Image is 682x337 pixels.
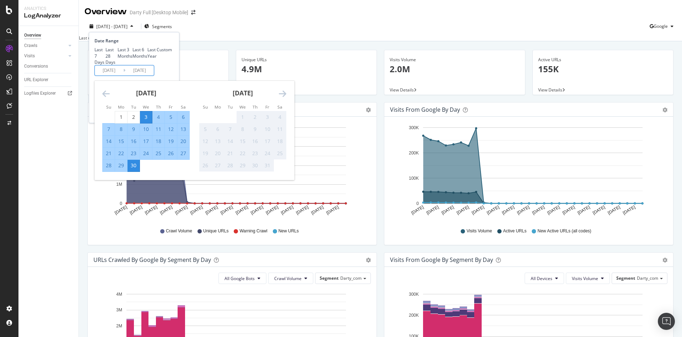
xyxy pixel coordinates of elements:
div: 14 [224,138,236,145]
div: Calendar [94,81,294,180]
td: Not available. Monday, October 20, 2025 [212,147,224,159]
td: Selected. Wednesday, September 10, 2025 [140,123,152,135]
td: Selected as start date. Wednesday, September 3, 2025 [140,111,152,123]
span: Warning Crawl [239,228,267,234]
div: 26 [199,162,211,169]
div: gear [662,107,667,112]
div: Analytics [24,6,73,12]
td: Selected. Saturday, September 13, 2025 [177,123,190,135]
td: Selected. Monday, September 15, 2025 [115,135,128,147]
td: Selected. Saturday, September 6, 2025 [177,111,190,123]
div: Date Range [94,38,172,44]
td: Not available. Tuesday, October 21, 2025 [224,147,237,159]
td: Not available. Wednesday, October 22, 2025 [237,147,249,159]
small: Mo [215,104,221,110]
div: 19 [165,138,177,145]
strong: [DATE] [136,89,156,97]
span: Visits Volume [466,228,492,234]
small: Mo [118,104,124,110]
small: We [143,104,149,110]
div: 28 [224,162,236,169]
div: 5 [165,114,177,121]
img: tab_domain_overview_orange.svg [29,41,35,47]
div: 17 [261,138,274,145]
div: 1 [115,114,127,121]
div: Custom [157,47,172,53]
td: Not available. Monday, October 27, 2025 [212,159,224,172]
text: [DATE] [410,205,424,216]
span: New Active URLs (all codes) [537,228,591,234]
td: Not available. Friday, October 24, 2025 [261,147,274,159]
span: Visits Volume [572,275,598,281]
div: 17 [140,138,152,145]
div: 13 [212,138,224,145]
text: 2M [116,323,122,328]
td: Not available. Tuesday, October 28, 2025 [224,159,237,172]
span: Unique URLs [203,228,228,234]
td: Not available. Friday, October 3, 2025 [261,111,274,123]
div: 9 [249,126,261,133]
text: 3M [116,308,122,313]
div: Move forward to switch to the next month. [279,89,286,98]
div: Darty Full [Desktop Mobile] [130,9,188,16]
div: 4 [274,114,286,121]
td: Choose Monday, September 1, 2025 as your check-in date. It’s available. [115,111,128,123]
div: 26 [165,150,177,157]
a: URL Explorer [24,76,74,84]
td: Selected. Tuesday, September 16, 2025 [128,135,140,147]
div: arrow-right-arrow-left [191,10,195,15]
text: [DATE] [325,205,340,216]
div: 10 [261,126,274,133]
td: Not available. Tuesday, October 14, 2025 [224,135,237,147]
div: 5 [199,126,211,133]
div: 22 [115,150,127,157]
text: [DATE] [546,205,561,216]
text: 200K [409,151,419,156]
text: [DATE] [531,205,546,216]
div: Last 3 Months [118,47,132,59]
td: Not available. Wednesday, October 15, 2025 [237,135,249,147]
a: Logfiles Explorer [24,90,74,97]
td: Selected. Wednesday, September 17, 2025 [140,135,152,147]
text: [DATE] [456,205,470,216]
td: Selected. Sunday, September 21, 2025 [103,147,115,159]
text: [DATE] [622,205,636,216]
td: Selected. Thursday, September 11, 2025 [152,123,165,135]
text: [DATE] [220,205,234,216]
div: 23 [249,150,261,157]
td: Selected. Friday, September 5, 2025 [165,111,177,123]
td: Selected. Friday, September 12, 2025 [165,123,177,135]
div: 6 [212,126,224,133]
input: End Date [125,65,154,75]
div: 18 [152,138,164,145]
td: Selected. Monday, September 29, 2025 [115,159,128,172]
small: Tu [228,104,233,110]
div: 15 [237,138,249,145]
div: URLs Crawled by Google By Segment By Day [93,256,211,263]
div: Last 6 Months [132,47,147,59]
td: Not available. Monday, October 6, 2025 [212,123,224,135]
div: Unique URLs [242,57,372,63]
span: View Details [538,87,562,93]
td: Selected. Thursday, September 25, 2025 [152,147,165,159]
a: Visits [24,52,66,60]
td: Not available. Monday, October 13, 2025 [212,135,224,147]
div: 7 [224,126,236,133]
div: 7 [103,126,115,133]
div: URL Explorer [24,76,48,84]
strong: [DATE] [233,89,253,97]
input: Start Date [95,65,123,75]
td: Not available. Sunday, October 12, 2025 [199,135,212,147]
div: 20 [212,150,224,157]
div: 13 [177,126,189,133]
span: Segments [152,23,172,30]
td: Not available. Wednesday, October 8, 2025 [237,123,249,135]
div: 2 [249,114,261,121]
td: Not available. Thursday, October 30, 2025 [249,159,261,172]
td: Selected. Tuesday, September 9, 2025 [128,123,140,135]
span: Active URLs [503,228,526,234]
div: 15 [115,138,127,145]
span: All Google Bots [224,275,255,281]
span: All Devices [531,275,552,281]
td: Choose Tuesday, September 2, 2025 as your check-in date. It’s available. [128,111,140,123]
